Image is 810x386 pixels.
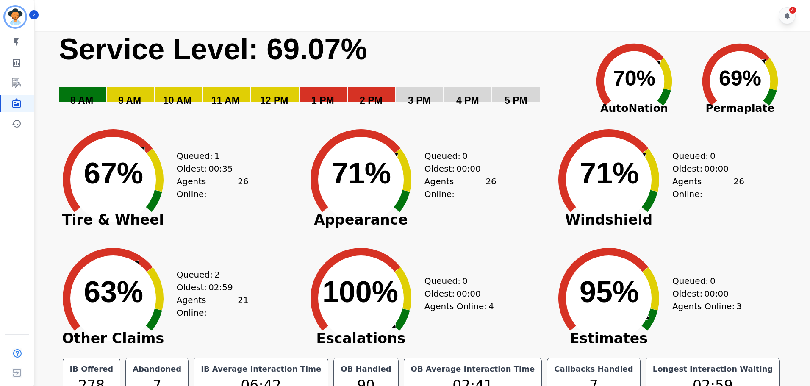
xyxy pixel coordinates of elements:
[485,175,496,200] span: 26
[409,363,537,375] div: OB Average Interaction Time
[84,275,143,308] text: 63%
[456,162,481,175] span: 00:00
[710,275,716,287] span: 0
[208,281,233,294] span: 02:59
[177,268,240,281] div: Queued:
[332,157,391,190] text: 71%
[456,95,479,106] text: 4 PM
[199,363,323,375] div: IB Average Interaction Time
[736,300,742,313] span: 3
[322,275,398,308] text: 100%
[339,363,393,375] div: OB Handled
[651,363,775,375] div: Longest Interaction Waiting
[456,287,481,300] span: 00:00
[488,300,494,313] span: 4
[131,363,183,375] div: Abandoned
[704,162,729,175] span: 00:00
[360,95,383,106] text: 2 PM
[672,287,736,300] div: Oldest:
[311,95,334,106] text: 1 PM
[672,300,744,313] div: Agents Online:
[84,157,143,190] text: 67%
[424,175,497,200] div: Agents Online:
[424,275,488,287] div: Queued:
[70,95,93,106] text: 8 AM
[297,334,424,343] span: Escalations
[211,95,240,106] text: 11 AM
[462,150,468,162] span: 0
[545,216,672,224] span: Windshield
[177,162,240,175] div: Oldest:
[672,162,736,175] div: Oldest:
[580,275,639,308] text: 95%
[462,275,468,287] span: 0
[238,175,248,200] span: 26
[581,100,687,117] span: AutoNation
[177,281,240,294] div: Oldest:
[545,334,672,343] span: Estimates
[733,175,744,200] span: 26
[710,150,716,162] span: 0
[214,150,220,162] span: 1
[687,100,793,117] span: Permaplate
[580,157,639,190] text: 71%
[163,95,191,106] text: 10 AM
[704,287,729,300] span: 00:00
[424,150,488,162] div: Queued:
[50,334,177,343] span: Other Claims
[238,294,248,319] span: 21
[408,95,431,106] text: 3 PM
[177,150,240,162] div: Queued:
[672,175,744,200] div: Agents Online:
[177,175,249,200] div: Agents Online:
[59,33,367,66] text: Service Level: 69.07%
[424,287,488,300] div: Oldest:
[552,363,635,375] div: Callbacks Handled
[672,150,736,162] div: Queued:
[613,67,655,90] text: 70%
[177,294,249,319] div: Agents Online:
[118,95,141,106] text: 9 AM
[58,31,580,118] svg: Service Level: 0%
[297,216,424,224] span: Appearance
[789,7,796,14] div: 4
[672,275,736,287] div: Queued:
[719,67,761,90] text: 69%
[260,95,288,106] text: 12 PM
[5,7,25,27] img: Bordered avatar
[424,162,488,175] div: Oldest:
[424,300,497,313] div: Agents Online:
[214,268,220,281] span: 2
[208,162,233,175] span: 00:35
[68,363,115,375] div: IB Offered
[505,95,527,106] text: 5 PM
[50,216,177,224] span: Tire & Wheel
